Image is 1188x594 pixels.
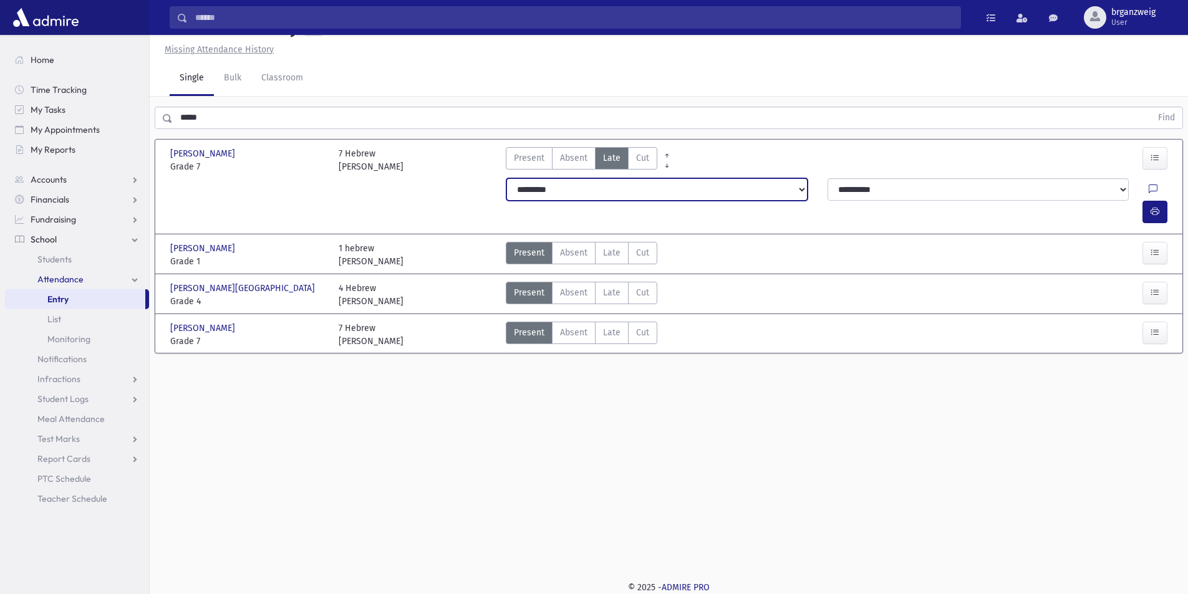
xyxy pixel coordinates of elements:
span: Financials [31,194,69,205]
a: Students [5,249,149,269]
a: School [5,229,149,249]
div: 1 hebrew [PERSON_NAME] [339,242,403,268]
span: Attendance [37,274,84,285]
img: AdmirePro [10,5,82,30]
span: My Tasks [31,104,65,115]
span: Student Logs [37,393,89,405]
span: Late [603,246,621,259]
u: Missing Attendance History [165,44,274,55]
a: Single [170,61,214,96]
span: User [1111,17,1156,27]
span: Cut [636,246,649,259]
span: brganzweig [1111,7,1156,17]
span: Monitoring [47,333,90,345]
a: Accounts [5,170,149,189]
span: Late [603,151,621,165]
a: Teacher Schedule [5,489,149,509]
a: Missing Attendance History [160,44,274,55]
span: My Reports [31,144,75,155]
span: Infractions [37,373,80,385]
span: Absent [560,246,587,259]
span: Absent [560,151,587,165]
span: Grade 1 [170,255,326,268]
span: [PERSON_NAME] [170,242,238,255]
a: Monitoring [5,329,149,349]
a: Test Marks [5,429,149,449]
a: Classroom [251,61,313,96]
span: Time Tracking [31,84,87,95]
span: Teacher Schedule [37,493,107,504]
span: Present [514,151,544,165]
a: My Appointments [5,120,149,140]
span: Cut [636,151,649,165]
span: Cut [636,326,649,339]
a: Meal Attendance [5,409,149,429]
a: List [5,309,149,329]
div: AttTypes [506,147,657,173]
span: [PERSON_NAME] [170,147,238,160]
a: Home [5,50,149,70]
span: Absent [560,286,587,299]
span: Present [514,246,544,259]
a: My Reports [5,140,149,160]
span: Late [603,326,621,339]
span: Present [514,286,544,299]
span: Report Cards [37,453,90,464]
div: AttTypes [506,322,657,348]
span: Fundraising [31,214,76,225]
div: 7 Hebrew [PERSON_NAME] [339,147,403,173]
span: Cut [636,286,649,299]
span: Grade 7 [170,160,326,173]
a: My Tasks [5,100,149,120]
div: 7 Hebrew [PERSON_NAME] [339,322,403,348]
a: Time Tracking [5,80,149,100]
span: Accounts [31,174,67,185]
span: My Appointments [31,124,100,135]
div: AttTypes [506,242,657,268]
a: PTC Schedule [5,469,149,489]
a: Infractions [5,369,149,389]
span: Present [514,326,544,339]
span: Grade 4 [170,295,326,308]
span: List [47,314,61,325]
a: Bulk [214,61,251,96]
span: Entry [47,294,69,305]
span: Grade 7 [170,335,326,348]
span: Late [603,286,621,299]
span: [PERSON_NAME] [170,322,238,335]
span: Meal Attendance [37,413,105,424]
a: Entry [5,289,145,309]
span: Home [31,54,54,65]
button: Find [1151,107,1182,128]
span: School [31,234,57,245]
a: Fundraising [5,209,149,229]
span: Notifications [37,353,87,365]
a: Financials [5,189,149,209]
span: Absent [560,326,587,339]
span: PTC Schedule [37,473,91,484]
div: © 2025 - [170,581,1168,594]
div: 4 Hebrew [PERSON_NAME] [339,282,403,308]
span: Test Marks [37,433,80,444]
a: Notifications [5,349,149,369]
span: Students [37,254,72,265]
a: Attendance [5,269,149,289]
a: Student Logs [5,389,149,409]
div: AttTypes [506,282,657,308]
a: Report Cards [5,449,149,469]
span: [PERSON_NAME][GEOGRAPHIC_DATA] [170,282,317,295]
input: Search [188,6,960,29]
